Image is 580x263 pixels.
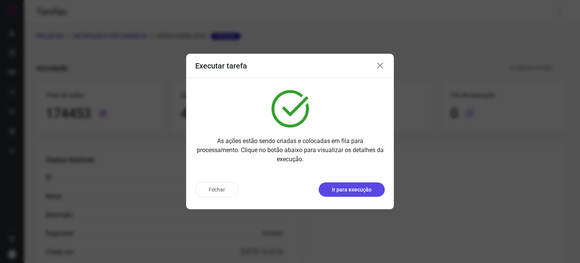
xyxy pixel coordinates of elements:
[332,186,372,194] p: Ir para execução
[195,61,247,70] h3: Executar tarefa
[195,182,239,197] button: Fechar
[319,182,385,197] button: Ir para execução
[271,90,309,128] img: verified.svg
[195,137,385,164] p: As ações estão sendo criadas e colocadas em fila para processamento. Clique no botão abaixo para ...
